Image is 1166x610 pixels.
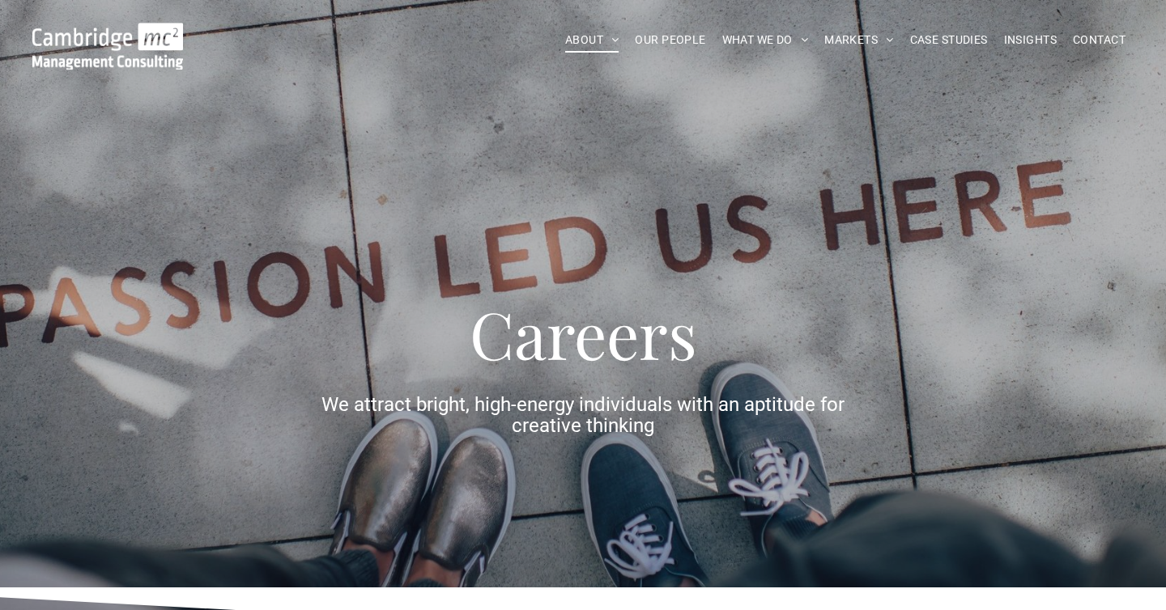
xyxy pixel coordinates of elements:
a: INSIGHTS [996,28,1065,53]
span: Careers [470,290,697,376]
img: Go to Homepage [32,23,183,70]
a: ABOUT [557,28,628,53]
a: CONTACT [1065,28,1134,53]
a: MARKETS [816,28,901,53]
a: CASE STUDIES [902,28,996,53]
a: WHAT WE DO [714,28,817,53]
a: OUR PEOPLE [627,28,713,53]
span: We attract bright, high-energy individuals with an aptitude for creative thinking [321,393,845,437]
